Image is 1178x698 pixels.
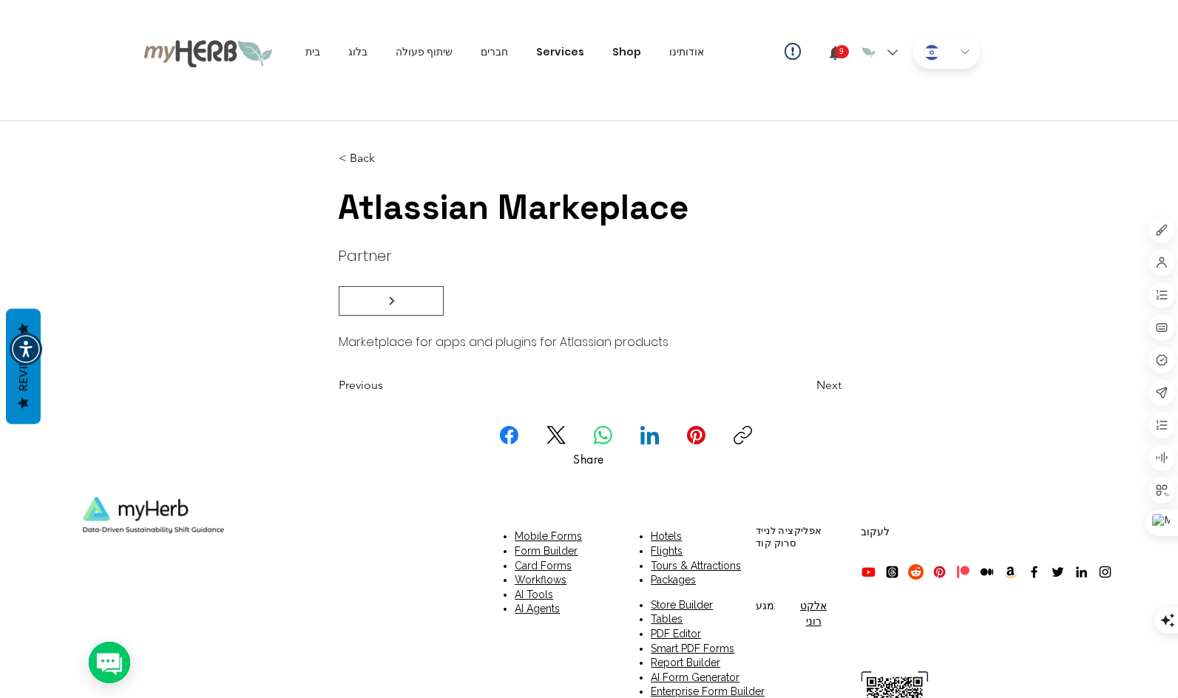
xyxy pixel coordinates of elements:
[515,572,566,587] a: Workflows
[64,555,243,637] iframe: Greenspark Earth Positive Badge
[338,186,688,228] span: Atlassian Markeplace
[529,38,592,66] a: Services
[515,543,578,558] a: Form Builder
[515,545,578,557] span: Form Builder
[756,525,822,549] span: אפליקציה לנייד סרוק קוד
[861,564,876,580] img: Youtube
[10,333,42,365] div: תפריט נגישות
[651,657,720,668] a: Report Builder
[515,530,582,542] span: Mobile Forms
[669,44,704,60] span: אודותינו
[515,558,572,573] a: Card Forms
[515,529,582,543] a: Mobile Forms
[78,492,229,538] img: Logo
[515,587,553,602] a: AI Tools
[1050,564,1066,580] img: Twitter
[515,603,560,614] span: AI Agents
[853,38,899,67] div: החשבון של Aaron Levin
[396,44,453,60] span: שיתוף פעולה
[515,601,560,616] a: AI Agents
[515,574,566,586] span: Workflows
[640,426,659,444] a: LinkedIn
[546,426,566,444] a: X (Twitter)
[473,38,515,66] a: חברים
[861,564,1113,580] ul: סרגל קישורים לרשתות חברתיות
[338,245,392,266] span: Partner
[388,38,460,66] a: שיתוף פעולה
[298,38,328,66] a: בית
[536,44,584,60] span: Services
[339,143,436,173] a: < Back
[339,370,436,400] button: Previous
[924,44,940,61] img: Hebrew
[500,426,518,444] a: Facebook
[1003,564,1018,580] img: Amazon
[573,452,603,467] span: Share
[594,426,612,444] a: WhatsApp
[6,309,41,424] button: Reviews
[481,44,508,60] span: חברים
[651,560,741,572] a: Tours & Attractions
[341,38,375,66] a: בלוג
[348,44,368,60] span: בלוג
[827,45,843,61] a: 9 התראות
[651,643,734,654] a: Smart PDF Forms
[651,628,701,640] a: PDF Editor
[143,38,273,67] img: לוגו myHerb
[305,44,320,60] span: בית
[979,564,995,580] img: Medium
[861,524,890,539] span: לעקוב
[651,613,683,625] a: Tables
[1074,564,1089,580] img: LinkedIn
[651,529,682,543] a: Hotels
[515,589,553,600] span: AI Tools
[339,150,375,166] span: < Back
[955,564,971,580] img: Patreon
[605,38,649,66] a: Shop
[687,426,705,444] a: Pinterest
[651,671,739,683] a: AI Form Generator
[768,370,842,400] button: Next
[651,685,765,697] a: Enterprise Form Builder
[1008,634,1178,698] iframe: Wix Chat
[1026,564,1042,580] img: Facebook
[932,564,947,580] img: Pinterest
[908,564,924,580] img: Reddit
[913,35,980,69] div: Language Selector: Hebrew
[612,44,641,60] span: Shop
[515,560,572,572] span: Card Forms
[339,377,383,393] span: Previous
[734,426,752,444] button: העתקת הקישור
[651,599,713,611] a: Store Builder
[481,426,771,444] ul: כפתורי שיתוף
[816,377,842,393] span: Next
[298,38,755,66] nav: אתר
[1097,564,1113,580] img: Instagram
[339,333,668,350] span: Marketplace for apps and plugins for Atlassian products
[662,38,711,66] a: אודותינו
[884,564,900,580] img: Threads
